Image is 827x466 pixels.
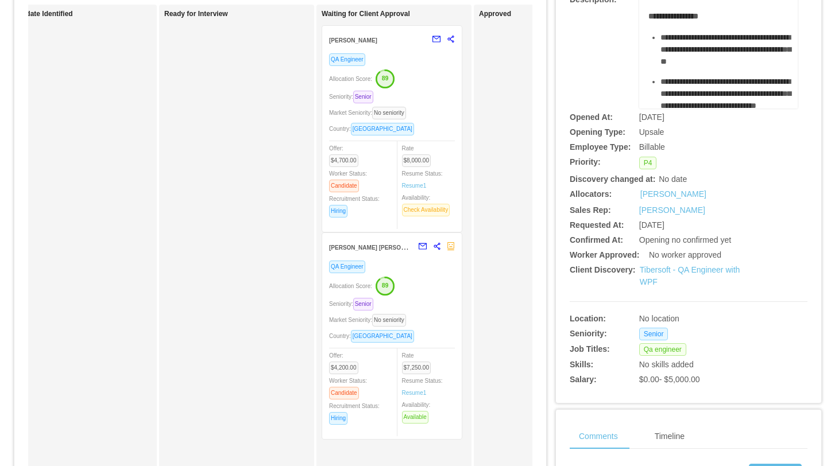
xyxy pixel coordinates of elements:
b: Job Titles: [570,344,610,354]
span: Recruitment Status: [329,196,380,214]
a: Resume1 [402,181,427,190]
span: robot [447,242,455,250]
b: Worker Approved: [570,250,639,259]
h1: Waiting for Client Approval [322,10,482,18]
button: 89 [372,69,395,87]
b: Sales Rep: [570,205,611,215]
span: Allocation Score: [329,76,372,82]
span: Rate [402,145,436,164]
text: 89 [382,282,389,289]
span: Country: [329,126,419,132]
a: [PERSON_NAME] [639,205,705,215]
span: Candidate [329,180,359,192]
span: Candidate [329,387,359,399]
text: 89 [382,75,389,81]
strong: [PERSON_NAME] [329,37,377,44]
span: Qa engineer [639,343,686,356]
b: Discovery changed at: [570,174,655,184]
a: [PERSON_NAME] [640,188,706,200]
span: Availability: [402,195,455,213]
b: Skills: [570,360,593,369]
strong: [PERSON_NAME] [PERSON_NAME] [329,242,427,251]
span: Resume Status: [402,170,443,189]
span: Market Seniority: [329,317,411,323]
span: Senior [639,328,668,340]
div: Comments [570,424,627,449]
b: Employee Type: [570,142,631,152]
b: Client Discovery: [570,265,635,274]
b: Salary: [570,375,597,384]
span: No worker approved [649,250,721,259]
span: Opening no confirmed yet [639,235,731,244]
span: Allocation Score: [329,283,372,289]
span: Billable [639,142,665,152]
span: $4,200.00 [329,362,358,374]
span: Hiring [329,205,347,218]
span: Worker Status: [329,378,367,396]
span: Country: [329,333,419,339]
h1: Approved [479,10,640,18]
b: Allocators: [570,189,612,199]
a: Tibersoft - QA Engineer with WPF [640,265,740,286]
span: Offer: [329,352,363,371]
span: No seniority [372,107,406,119]
span: $8,000.00 [402,154,431,167]
b: Opened At: [570,112,613,122]
span: No skills added [639,360,694,369]
b: Seniority: [570,329,607,338]
div: Timeline [646,424,694,449]
span: [GEOGRAPHIC_DATA] [351,330,414,343]
h1: Candidate Identified [7,10,168,18]
button: 89 [372,276,395,294]
span: share-alt [433,242,441,250]
span: $7,250.00 [402,362,431,374]
span: Market Seniority: [329,110,411,116]
button: mail [412,238,427,256]
span: $0.00 - $5,000.00 [639,375,700,384]
span: Availability: [402,402,433,420]
span: Worker Status: [329,170,367,189]
div: rdw-editor [648,10,789,125]
span: Senior [353,91,373,103]
span: Available [402,411,428,424]
b: Priority: [570,157,601,166]
b: Location: [570,314,606,323]
span: No seniority [372,314,406,327]
b: Requested At: [570,220,624,230]
div: No location [639,313,758,325]
span: [GEOGRAPHIC_DATA] [351,123,414,135]
b: Opening Type: [570,127,625,137]
span: Resume Status: [402,378,443,396]
span: QA Engineer [329,261,365,273]
a: Resume1 [402,389,427,397]
span: share-alt [447,35,455,43]
span: Seniority: [329,301,378,307]
span: Check Availability [402,204,450,216]
span: No date [659,174,687,184]
span: Offer: [329,145,363,164]
span: Rate [402,352,436,371]
h1: Ready for Interview [164,10,325,18]
span: Seniority: [329,94,378,100]
button: mail [426,30,441,49]
span: Hiring [329,412,347,425]
span: Upsale [639,127,664,137]
b: Confirmed At: [570,235,623,244]
span: [DATE] [639,220,664,230]
span: Recruitment Status: [329,403,380,421]
span: QA Engineer [329,53,365,66]
span: Senior [353,298,373,310]
span: [DATE] [639,112,664,122]
span: P4 [639,157,657,169]
span: $4,700.00 [329,154,358,167]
